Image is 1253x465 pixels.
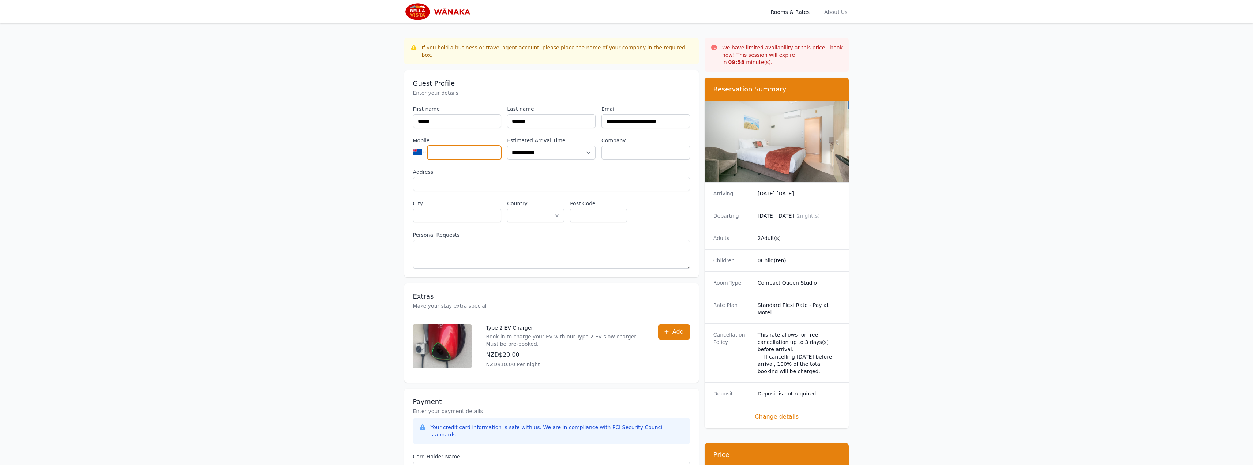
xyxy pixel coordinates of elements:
[413,453,690,460] label: Card Holder Name
[758,212,840,220] dd: [DATE] [DATE]
[486,350,644,359] p: NZD$20.00
[713,412,840,421] span: Change details
[413,79,690,88] h3: Guest Profile
[713,212,752,220] dt: Departing
[413,292,690,301] h3: Extras
[413,302,690,310] p: Make your stay extra special
[413,200,502,207] label: City
[758,331,840,375] div: This rate allows for free cancellation up to 3 days(s) before arrival. If cancelling [DATE] befor...
[713,390,752,397] dt: Deposit
[413,105,502,113] label: First name
[413,397,690,406] h3: Payment
[486,324,644,331] p: Type 2 EV Charger
[722,44,843,66] p: We have limited availability at this price - book now! This session will expire in minute(s).
[713,257,752,264] dt: Children
[601,137,690,144] label: Company
[713,279,752,286] dt: Room Type
[713,235,752,242] dt: Adults
[413,324,472,368] img: Type 2 EV Charger
[507,200,564,207] label: Country
[601,105,690,113] label: Email
[758,390,840,397] dd: Deposit is not required
[507,137,596,144] label: Estimated Arrival Time
[758,235,840,242] dd: 2 Adult(s)
[413,408,690,415] p: Enter your payment details
[713,331,752,375] dt: Cancellation Policy
[422,44,693,59] div: If you hold a business or travel agent account, please place the name of your company in the requ...
[486,361,644,368] p: NZD$10.00 Per night
[507,105,596,113] label: Last name
[413,137,502,144] label: Mobile
[486,333,644,348] p: Book in to charge your EV with our Type 2 EV slow charger. Must be pre-booked.
[758,257,840,264] dd: 0 Child(ren)
[713,190,752,197] dt: Arriving
[404,3,475,20] img: Bella Vista Wanaka
[797,213,820,219] span: 2 night(s)
[413,168,690,176] label: Address
[713,301,752,316] dt: Rate Plan
[570,200,627,207] label: Post Code
[431,424,684,438] div: Your credit card information is safe with us. We are in compliance with PCI Security Council stan...
[728,59,745,65] strong: 09 : 58
[413,89,690,97] p: Enter your details
[705,101,849,182] img: Compact Queen Studio
[713,85,840,94] h3: Reservation Summary
[758,279,840,286] dd: Compact Queen Studio
[758,301,840,316] dd: Standard Flexi Rate - Pay at Motel
[672,327,684,336] span: Add
[413,231,690,239] label: Personal Requests
[713,450,840,459] h3: Price
[658,324,690,340] button: Add
[758,190,840,197] dd: [DATE] [DATE]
